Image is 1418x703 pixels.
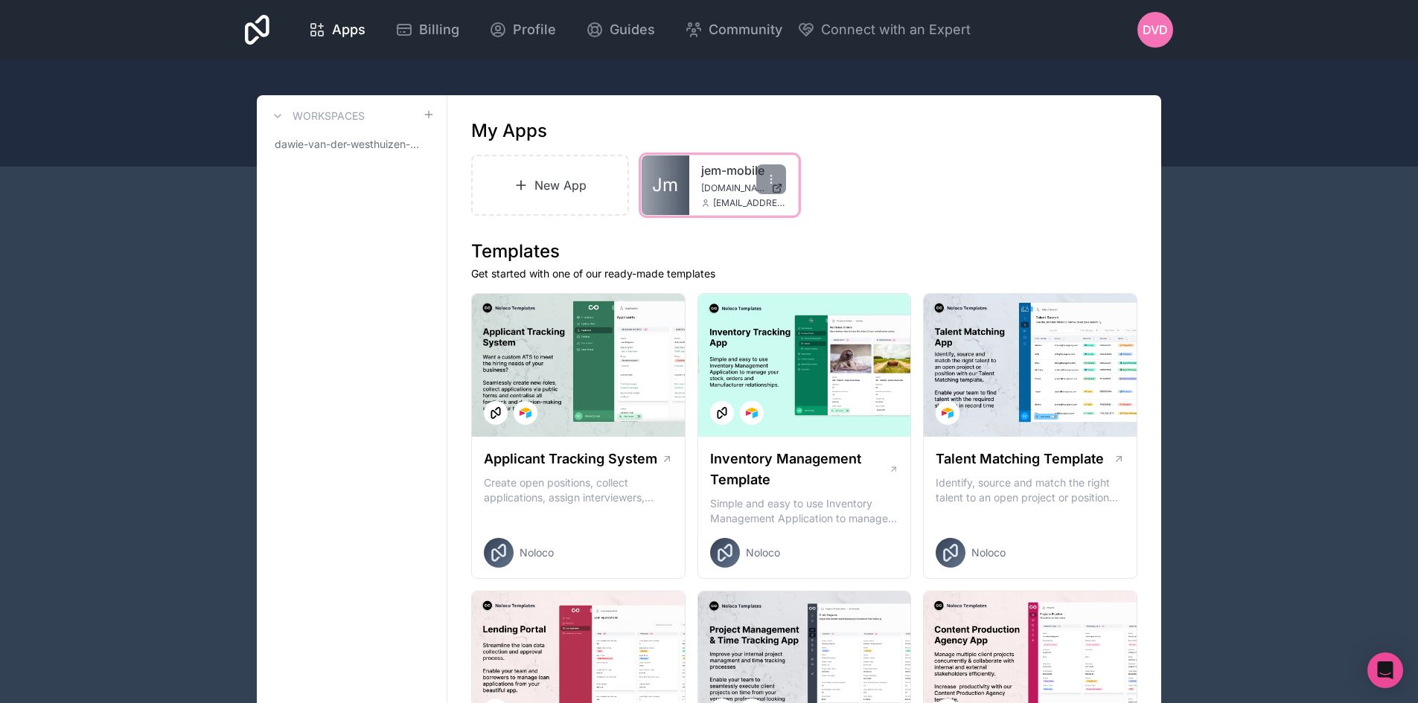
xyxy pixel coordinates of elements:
[471,240,1137,263] h1: Templates
[484,449,657,469] h1: Applicant Tracking System
[484,475,673,505] p: Create open positions, collect applications, assign interviewers, centralise candidate feedback a...
[709,19,782,40] span: Community
[936,449,1104,469] h1: Talent Matching Template
[332,19,365,40] span: Apps
[710,449,889,490] h1: Inventory Management Template
[520,407,531,419] img: Airtable Logo
[652,173,678,197] span: Jm
[471,155,629,216] a: New App
[942,407,954,419] img: Airtable Logo
[610,19,655,40] span: Guides
[520,545,554,560] span: Noloco
[701,182,786,194] a: [DOMAIN_NAME]
[797,19,971,40] button: Connect with an Expert
[574,13,667,46] a: Guides
[471,266,1137,281] p: Get started with one of our ready-made templates
[746,545,780,560] span: Noloco
[269,131,435,158] a: dawie-van-der-westhuizen-workspace
[971,545,1006,560] span: Noloco
[1143,21,1168,39] span: Dvd
[713,197,786,209] span: [EMAIL_ADDRESS][DOMAIN_NAME]
[1367,652,1403,688] div: Open Intercom Messenger
[936,475,1125,505] p: Identify, source and match the right talent to an open project or position with our Talent Matchi...
[673,13,794,46] a: Community
[642,155,689,215] a: Jm
[701,161,786,179] a: jem-mobile
[269,107,365,125] a: Workspaces
[821,19,971,40] span: Connect with an Expert
[383,13,471,46] a: Billing
[275,137,423,152] span: dawie-van-der-westhuizen-workspace
[419,19,459,40] span: Billing
[513,19,556,40] span: Profile
[477,13,568,46] a: Profile
[293,109,365,123] h3: Workspaces
[296,13,377,46] a: Apps
[710,496,899,526] p: Simple and easy to use Inventory Management Application to manage your stock, orders and Manufact...
[701,182,765,194] span: [DOMAIN_NAME]
[471,119,547,143] h1: My Apps
[746,407,758,419] img: Airtable Logo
